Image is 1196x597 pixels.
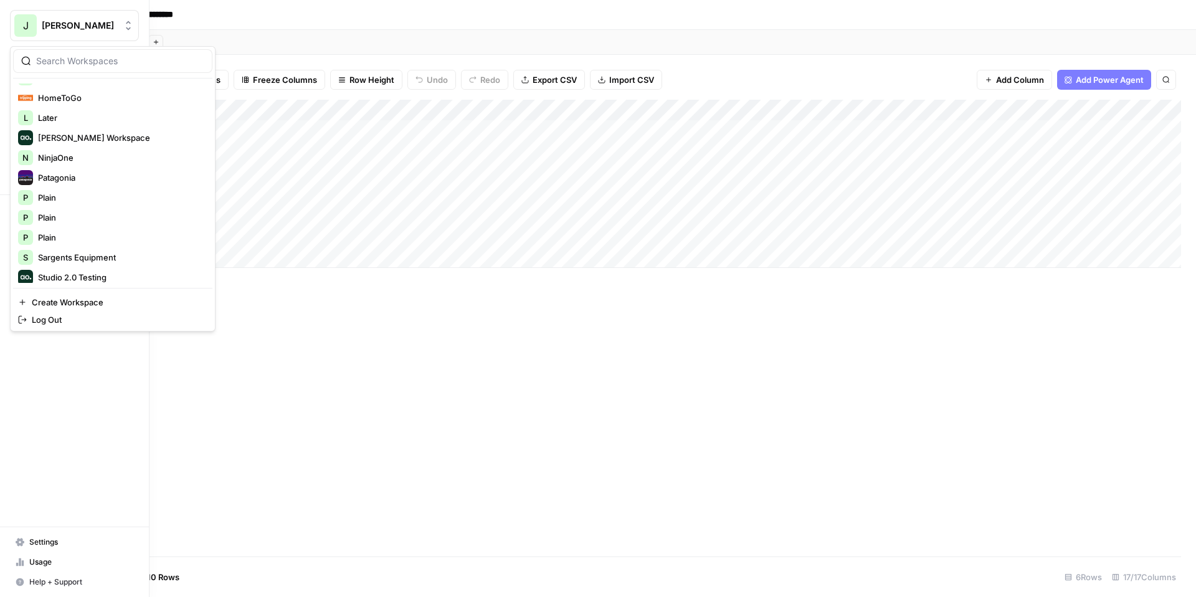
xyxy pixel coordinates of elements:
span: Settings [29,537,133,548]
span: Add Column [996,74,1044,86]
button: Workspace: JG Wentworth [10,10,139,41]
button: Help + Support [10,572,139,592]
button: Freeze Columns [234,70,325,90]
span: Plain [38,231,202,244]
span: Sargents Equipment [38,251,202,264]
span: Undo [427,74,448,86]
span: N [22,151,29,164]
span: S [23,251,28,264]
button: Export CSV [513,70,585,90]
img: HomeToGo Logo [18,90,33,105]
span: Freeze Columns [253,74,317,86]
span: J [23,18,29,33]
button: Undo [407,70,456,90]
span: Usage [29,556,133,568]
span: Import CSV [609,74,654,86]
span: Create Workspace [32,296,202,308]
span: Add Power Agent [1076,74,1144,86]
span: Log Out [32,313,202,326]
button: Add Column [977,70,1052,90]
a: Settings [10,532,139,552]
span: Studio 2.0 Testing [38,271,202,284]
img: Studio 2.0 Testing Logo [18,270,33,285]
input: Search Workspaces [36,55,204,67]
span: Plain [38,211,202,224]
button: Add Power Agent [1057,70,1151,90]
span: [PERSON_NAME] Workspace [38,131,202,144]
span: P [23,231,28,244]
span: Later [38,112,202,124]
img: Patagonia Logo [18,170,33,185]
a: Usage [10,552,139,572]
div: 6 Rows [1060,567,1107,587]
span: P [23,191,28,204]
div: 17/17 Columns [1107,567,1181,587]
span: P [23,211,28,224]
img: Mike Kenler's Workspace Logo [18,130,33,145]
span: Export CSV [533,74,577,86]
button: Row Height [330,70,402,90]
button: Redo [461,70,508,90]
span: L [24,112,28,124]
span: NinjaOne [38,151,202,164]
span: Redo [480,74,500,86]
a: Create Workspace [13,294,212,311]
span: Row Height [349,74,394,86]
button: Import CSV [590,70,662,90]
a: Log Out [13,311,212,328]
span: [PERSON_NAME] [42,19,117,32]
span: HomeToGo [38,92,202,104]
span: Plain [38,191,202,204]
span: Patagonia [38,171,202,184]
div: Workspace: JG Wentworth [10,46,216,332]
span: Add 10 Rows [130,571,179,583]
span: Help + Support [29,576,133,588]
